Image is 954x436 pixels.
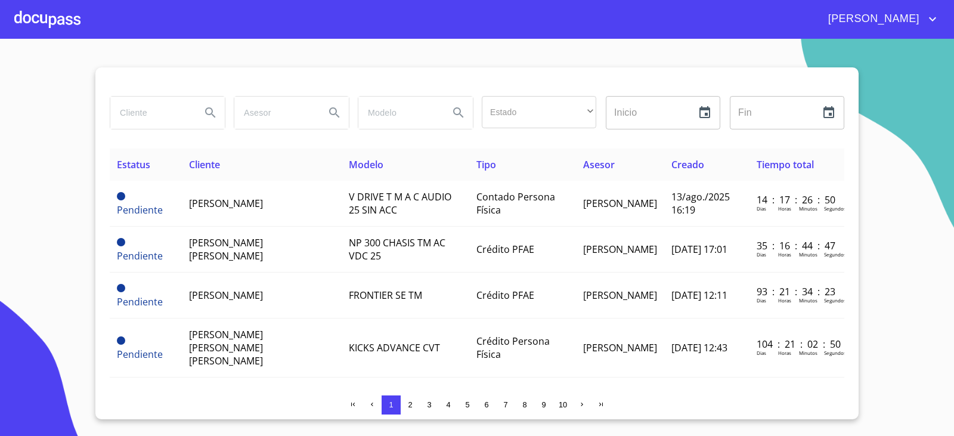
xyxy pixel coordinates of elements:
span: [PERSON_NAME] [819,10,925,29]
p: Horas [778,205,791,212]
span: V DRIVE T M A C AUDIO 25 SIN ACC [349,190,451,217]
span: Pendiente [117,249,163,262]
span: [DATE] 17:01 [671,243,727,256]
span: 3 [427,400,431,409]
button: 6 [477,395,496,415]
div: ​ [482,96,596,128]
p: Minutos [799,297,817,304]
p: Minutos [799,251,817,258]
span: Asesor [583,158,615,171]
p: Segundos [824,251,846,258]
p: 35 : 16 : 44 : 47 [757,239,837,252]
p: Minutos [799,205,817,212]
button: 5 [458,395,477,415]
span: Tipo [476,158,496,171]
span: 7 [503,400,507,409]
span: [PERSON_NAME] [189,197,263,210]
p: Dias [757,251,766,258]
span: Pendiente [117,348,163,361]
span: [PERSON_NAME] [PERSON_NAME] [189,236,263,262]
p: Segundos [824,350,846,356]
button: 1 [382,395,401,415]
button: 3 [420,395,439,415]
span: 10 [559,400,567,409]
span: Contado Persona Física [476,190,555,217]
button: 2 [401,395,420,415]
button: 8 [515,395,534,415]
span: Crédito PFAE [476,243,534,256]
span: 6 [484,400,488,409]
span: Pendiente [117,336,125,345]
p: Segundos [824,205,846,212]
p: 93 : 21 : 34 : 23 [757,285,837,298]
p: Segundos [824,297,846,304]
button: Search [444,98,473,127]
p: Horas [778,350,791,356]
button: 9 [534,395,553,415]
span: KICKS ADVANCE CVT [349,341,440,354]
p: 104 : 21 : 02 : 50 [757,338,837,351]
input: search [234,97,315,129]
span: [PERSON_NAME] [583,243,657,256]
span: Crédito Persona Física [476,335,550,361]
button: Search [196,98,225,127]
span: 1 [389,400,393,409]
p: Dias [757,297,766,304]
span: [PERSON_NAME] [PERSON_NAME] [PERSON_NAME] [189,328,263,367]
span: 9 [541,400,546,409]
span: [PERSON_NAME] [583,289,657,302]
span: Estatus [117,158,150,171]
button: 10 [553,395,572,415]
span: 2 [408,400,412,409]
span: Pendiente [117,238,125,246]
span: 4 [446,400,450,409]
span: Pendiente [117,295,163,308]
span: FRONTIER SE TM [349,289,422,302]
span: Pendiente [117,284,125,292]
span: Pendiente [117,192,125,200]
button: account of current user [819,10,940,29]
span: Tiempo total [757,158,814,171]
span: 13/ago./2025 16:19 [671,190,730,217]
span: [PERSON_NAME] [189,289,263,302]
span: Cliente [189,158,220,171]
span: 5 [465,400,469,409]
p: Horas [778,251,791,258]
span: [DATE] 12:11 [671,289,727,302]
p: Horas [778,297,791,304]
span: Crédito PFAE [476,289,534,302]
span: Creado [671,158,704,171]
span: 8 [522,400,526,409]
span: [DATE] 12:43 [671,341,727,354]
p: 14 : 17 : 26 : 50 [757,193,837,206]
span: NP 300 CHASIS TM AC VDC 25 [349,236,445,262]
span: [PERSON_NAME] [583,341,657,354]
p: Dias [757,350,766,356]
span: [PERSON_NAME] [583,197,657,210]
span: Pendiente [117,203,163,217]
button: 7 [496,395,515,415]
input: search [358,97,439,129]
p: Dias [757,205,766,212]
button: Search [320,98,349,127]
input: search [110,97,191,129]
button: 4 [439,395,458,415]
p: Minutos [799,350,817,356]
span: Modelo [349,158,383,171]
